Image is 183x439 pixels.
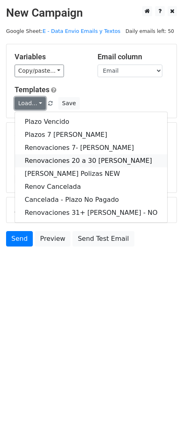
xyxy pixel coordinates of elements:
[6,6,177,20] h2: New Campaign
[15,97,46,110] a: Load...
[15,52,85,61] h5: Variables
[35,231,70,247] a: Preview
[15,128,167,141] a: Plazos 7 [PERSON_NAME]
[6,28,120,34] small: Google Sheet:
[143,400,183,439] iframe: Chat Widget
[58,97,79,110] button: Save
[43,28,120,34] a: E - Data Envio Emails y Textos
[15,85,49,94] a: Templates
[15,141,167,154] a: Renovaciones 7- [PERSON_NAME]
[72,231,134,247] a: Send Test Email
[15,115,167,128] a: Plazo Vencido
[98,52,168,61] h5: Email column
[15,154,167,167] a: Renovaciones 20 a 30 [PERSON_NAME]
[15,206,167,219] a: Renovaciones 31+ [PERSON_NAME] - NO
[15,193,167,206] a: Cancelada - Plazo No Pagado
[123,28,177,34] a: Daily emails left: 50
[123,27,177,36] span: Daily emails left: 50
[15,65,64,77] a: Copy/paste...
[15,180,167,193] a: Renov Cancelada
[15,167,167,180] a: [PERSON_NAME] Polizas NEW
[6,231,33,247] a: Send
